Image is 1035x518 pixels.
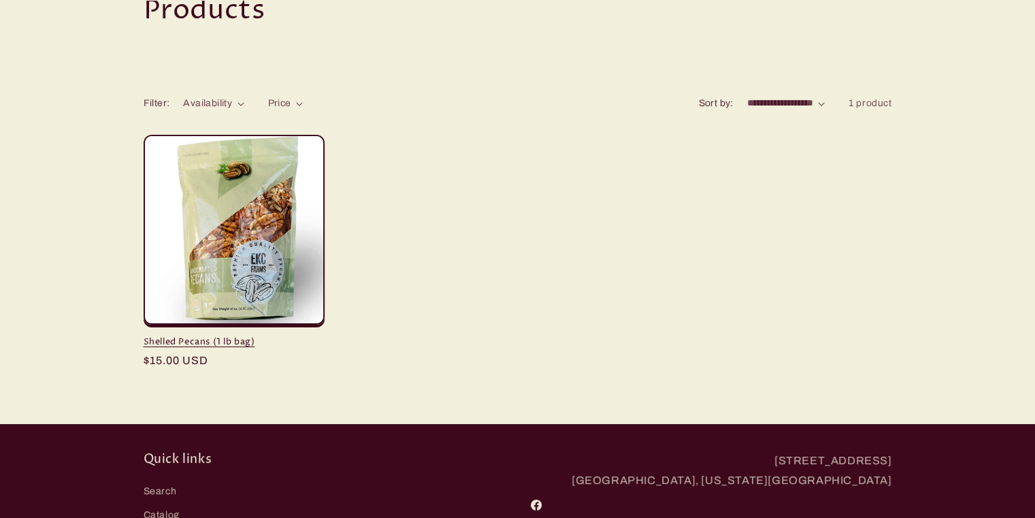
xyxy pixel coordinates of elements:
summary: Availability (0 selected) [183,96,244,110]
span: Availability [183,98,232,108]
summary: Price [268,96,303,110]
h2: Quick links [144,451,514,467]
h2: Filter: [144,96,170,110]
a: Search [144,483,177,503]
label: Sort by: [698,98,733,108]
span: 1 product [849,98,891,108]
span: Price [268,98,291,108]
a: Shelled Pecans (1 lb bag) [144,336,325,348]
p: [STREET_ADDRESS] [GEOGRAPHIC_DATA], [US_STATE][GEOGRAPHIC_DATA] [522,451,892,491]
